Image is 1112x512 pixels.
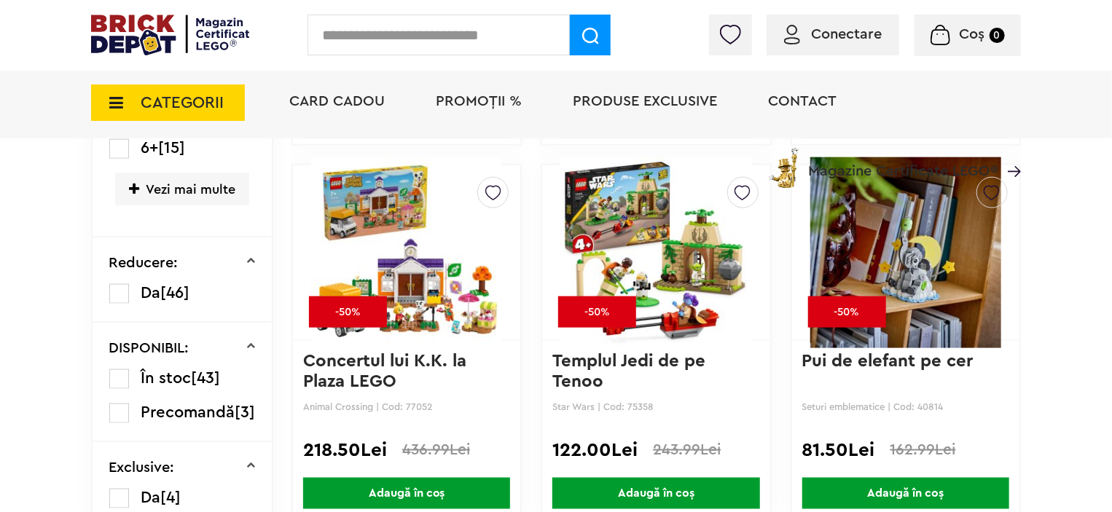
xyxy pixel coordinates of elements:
[109,341,189,355] p: DISPONIBIL:
[653,442,721,457] span: 243.99Lei
[802,401,1009,412] p: Seturi emblematice | Cod: 40814
[109,460,175,475] p: Exclusive:
[309,296,387,328] div: -50%
[311,151,502,355] img: Concertul lui K.K. la Plaza LEGO
[808,145,998,178] span: Magazine Certificate LEGO®
[552,401,759,412] p: Star Wars | Cod: 75358
[552,478,759,509] span: Adaugă în coș
[802,478,1009,509] span: Adaugă în coș
[811,27,882,42] span: Conectare
[998,145,1021,159] a: Magazine Certificate LEGO®
[552,441,638,459] span: 122.00Lei
[303,353,471,390] a: Concertul lui K.K. la Plaza LEGO
[558,296,636,328] div: -50%
[303,441,387,459] span: 218.50Lei
[293,478,520,509] a: Adaugă în coș
[141,404,235,420] span: Precomandă
[141,489,161,505] span: Da
[552,353,710,390] a: Templul Jedi de pe Tenoo
[109,256,179,270] p: Reducere:
[810,151,1001,355] img: Pui de elefant pe cer
[141,285,161,301] span: Da
[784,27,882,42] a: Conectare
[542,478,770,509] a: Adaugă în coș
[560,151,751,355] img: Templul Jedi de pe Tenoo
[161,285,190,301] span: [46]
[960,27,985,42] span: Coș
[303,478,510,509] span: Adaugă în coș
[436,94,522,109] a: PROMOȚII %
[990,28,1005,43] small: 0
[402,442,470,457] span: 436.99Lei
[792,478,1019,509] a: Adaugă în coș
[303,401,510,412] p: Animal Crossing | Cod: 77052
[808,296,886,328] div: -50%
[573,94,717,109] a: Produse exclusive
[192,370,221,386] span: [43]
[890,442,956,457] span: 162.99Lei
[802,353,974,370] a: Pui de elefant pe cer
[161,489,181,505] span: [4]
[141,95,224,111] span: CATEGORII
[768,94,837,109] a: Contact
[802,441,875,459] span: 81.50Lei
[289,94,385,109] a: Card Cadou
[141,370,192,386] span: În stoc
[115,173,249,205] span: Vezi mai multe
[235,404,256,420] span: [3]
